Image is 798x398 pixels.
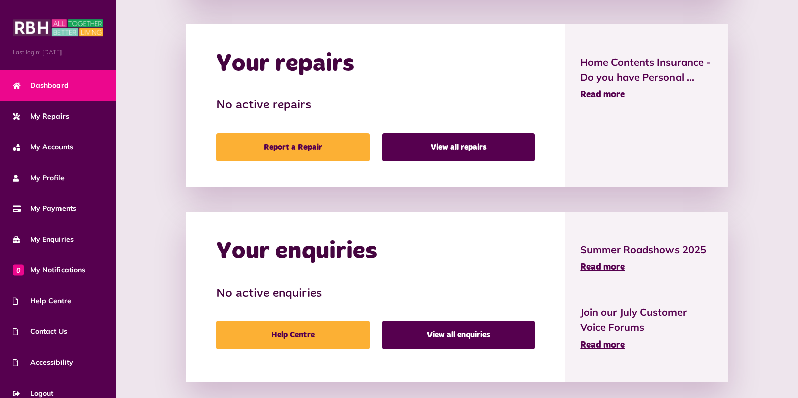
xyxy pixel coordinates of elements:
[13,265,85,275] span: My Notifications
[580,263,625,272] span: Read more
[580,242,712,257] span: Summer Roadshows 2025
[216,237,377,266] h2: Your enquiries
[13,173,65,183] span: My Profile
[13,234,74,245] span: My Enquiries
[13,142,73,152] span: My Accounts
[580,305,712,352] a: Join our July Customer Voice Forums Read more
[580,242,712,274] a: Summer Roadshows 2025 Read more
[216,321,369,349] a: Help Centre
[13,357,73,368] span: Accessibility
[580,90,625,99] span: Read more
[382,133,535,161] a: View all repairs
[13,48,103,57] span: Last login: [DATE]
[13,111,69,122] span: My Repairs
[13,18,103,38] img: MyRBH
[216,133,369,161] a: Report a Repair
[216,49,354,79] h2: Your repairs
[216,287,535,301] h3: No active enquiries
[13,203,76,214] span: My Payments
[580,340,625,350] span: Read more
[580,305,712,335] span: Join our July Customer Voice Forums
[13,296,71,306] span: Help Centre
[382,321,535,349] a: View all enquiries
[216,98,535,113] h3: No active repairs
[580,54,712,102] a: Home Contents Insurance - Do you have Personal ... Read more
[13,326,67,337] span: Contact Us
[13,80,69,91] span: Dashboard
[580,54,712,85] span: Home Contents Insurance - Do you have Personal ...
[13,264,24,275] span: 0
